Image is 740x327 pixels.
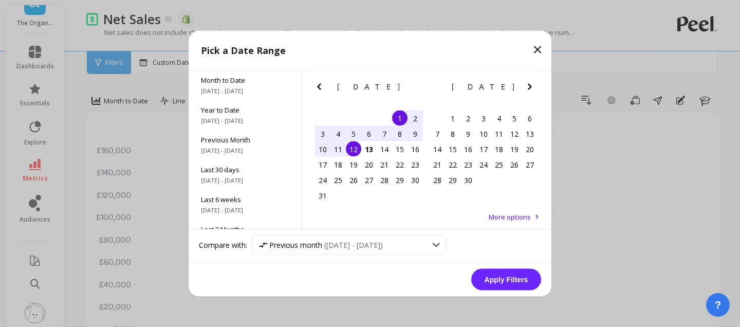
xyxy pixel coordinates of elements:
[522,126,538,141] div: Choose Saturday, September 13th, 2025
[377,141,392,157] div: Choose Thursday, August 14th, 2025
[269,240,322,250] span: Previous month
[324,240,383,250] span: ([DATE] - [DATE])
[346,126,361,141] div: Choose Tuesday, August 5th, 2025
[430,126,445,141] div: Choose Sunday, September 7th, 2025
[507,141,522,157] div: Choose Friday, September 19th, 2025
[361,172,377,188] div: Choose Wednesday, August 27th, 2025
[201,195,289,204] span: Last 6 weeks
[476,141,491,157] div: Choose Wednesday, September 17th, 2025
[522,157,538,172] div: Choose Saturday, September 27th, 2025
[428,81,444,97] button: Previous Month
[507,126,522,141] div: Choose Friday, September 12th, 2025
[445,126,460,141] div: Choose Monday, September 8th, 2025
[476,126,491,141] div: Choose Wednesday, September 10th, 2025
[315,126,330,141] div: Choose Sunday, August 3rd, 2025
[346,172,361,188] div: Choose Tuesday, August 26th, 2025
[313,81,329,97] button: Previous Month
[315,157,330,172] div: Choose Sunday, August 17th, 2025
[330,141,346,157] div: Choose Monday, August 11th, 2025
[408,126,423,141] div: Choose Saturday, August 9th, 2025
[452,83,516,91] span: [DATE]
[377,157,392,172] div: Choose Thursday, August 21st, 2025
[201,147,289,155] span: [DATE] - [DATE]
[522,141,538,157] div: Choose Saturday, September 20th, 2025
[337,83,401,91] span: [DATE]
[346,141,361,157] div: Choose Tuesday, August 12th, 2025
[361,126,377,141] div: Choose Wednesday, August 6th, 2025
[507,157,522,172] div: Choose Friday, September 26th, 2025
[315,172,330,188] div: Choose Sunday, August 24th, 2025
[408,157,423,172] div: Choose Saturday, August 23rd, 2025
[409,81,425,97] button: Next Month
[259,242,267,248] img: svg+xml;base64,PHN2ZyB3aWR0aD0iMTYiIGhlaWdodD0iMTIiIHZpZXdCb3g9IjAgMCAxNiAxMiIgZmlsbD0ibm9uZSIgeG...
[476,111,491,126] div: Choose Wednesday, September 3rd, 2025
[315,111,423,203] div: month 2025-08
[408,111,423,126] div: Choose Saturday, August 2nd, 2025
[392,157,408,172] div: Choose Friday, August 22nd, 2025
[460,172,476,188] div: Choose Tuesday, September 30th, 2025
[377,126,392,141] div: Choose Thursday, August 7th, 2025
[524,81,540,97] button: Next Month
[430,157,445,172] div: Choose Sunday, September 21st, 2025
[491,111,507,126] div: Choose Thursday, September 4th, 2025
[471,269,541,290] button: Apply Filters
[507,111,522,126] div: Choose Friday, September 5th, 2025
[392,172,408,188] div: Choose Friday, August 29th, 2025
[201,87,289,95] span: [DATE] - [DATE]
[201,206,289,214] span: [DATE] - [DATE]
[361,157,377,172] div: Choose Wednesday, August 20th, 2025
[460,111,476,126] div: Choose Tuesday, September 2nd, 2025
[201,176,289,185] span: [DATE] - [DATE]
[445,172,460,188] div: Choose Monday, September 29th, 2025
[201,43,286,58] p: Pick a Date Range
[361,141,377,157] div: Choose Wednesday, August 13th, 2025
[445,141,460,157] div: Choose Monday, September 15th, 2025
[522,111,538,126] div: Choose Saturday, September 6th, 2025
[445,111,460,126] div: Choose Monday, September 1st, 2025
[430,111,538,188] div: month 2025-09
[330,126,346,141] div: Choose Monday, August 4th, 2025
[201,105,289,115] span: Year to Date
[201,117,289,125] span: [DATE] - [DATE]
[392,111,408,126] div: Choose Friday, August 1st, 2025
[491,126,507,141] div: Choose Thursday, September 11th, 2025
[330,157,346,172] div: Choose Monday, August 18th, 2025
[706,293,730,317] button: ?
[430,141,445,157] div: Choose Sunday, September 14th, 2025
[460,141,476,157] div: Choose Tuesday, September 16th, 2025
[199,240,247,250] label: Compare with:
[315,141,330,157] div: Choose Sunday, August 10th, 2025
[445,157,460,172] div: Choose Monday, September 22nd, 2025
[430,172,445,188] div: Choose Sunday, September 28th, 2025
[201,76,289,85] span: Month to Date
[408,172,423,188] div: Choose Saturday, August 30th, 2025
[460,157,476,172] div: Choose Tuesday, September 23rd, 2025
[315,188,330,203] div: Choose Sunday, August 31st, 2025
[392,141,408,157] div: Choose Friday, August 15th, 2025
[330,172,346,188] div: Choose Monday, August 25th, 2025
[201,165,289,174] span: Last 30 days
[491,141,507,157] div: Choose Thursday, September 18th, 2025
[715,298,721,312] span: ?
[408,141,423,157] div: Choose Saturday, August 16th, 2025
[460,126,476,141] div: Choose Tuesday, September 9th, 2025
[201,225,289,234] span: Last 3 Months
[201,135,289,144] span: Previous Month
[346,157,361,172] div: Choose Tuesday, August 19th, 2025
[489,212,531,222] span: More options
[377,172,392,188] div: Choose Thursday, August 28th, 2025
[476,157,491,172] div: Choose Wednesday, September 24th, 2025
[392,126,408,141] div: Choose Friday, August 8th, 2025
[491,157,507,172] div: Choose Thursday, September 25th, 2025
